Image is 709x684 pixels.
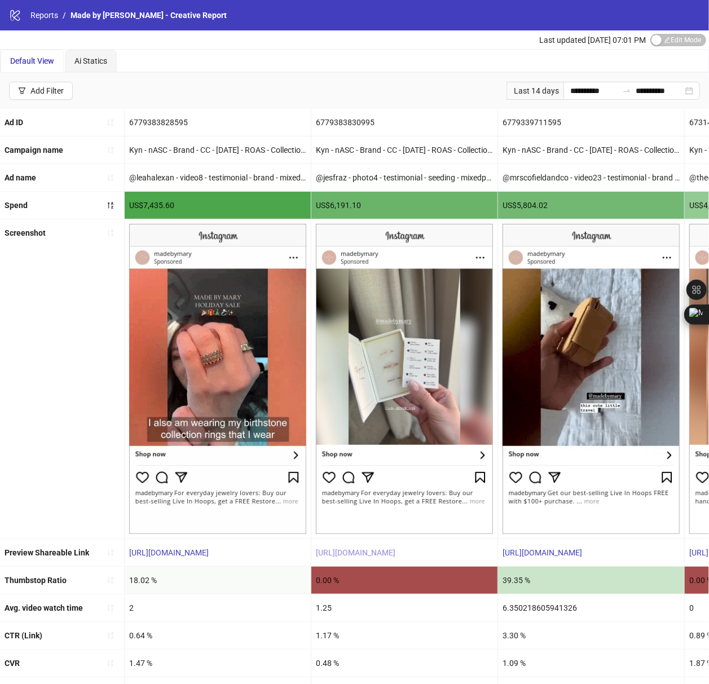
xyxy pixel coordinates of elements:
[5,603,83,612] b: Avg. video watch time
[107,201,115,209] span: sort-descending
[63,9,66,21] li: /
[5,201,28,210] b: Spend
[316,548,395,557] a: [URL][DOMAIN_NAME]
[107,604,115,612] span: sort-ascending
[107,118,115,126] span: sort-ascending
[311,567,497,594] div: 0.00 %
[107,632,115,639] span: sort-ascending
[107,174,115,182] span: sort-ascending
[311,164,497,191] div: @jesfraz - photo4 - testimonial - seeding - mixedproduct - PDP - MBM1945793 - [DATE] - Copy
[125,164,311,191] div: @leahalexan - video8 - testimonial - brand - mixedproduct - PDP - MBM1045764 - [DATE] - Copy
[498,164,684,191] div: @mrscofieldandco - video23 - testimonial - brand - minijewelrycase - PDP - MBM645754 - [DATE] - Copy
[5,631,42,640] b: CTR (Link)
[498,136,684,164] div: Kyn - nASC - Brand - CC - [DATE] - ROAS - Collection - Offer 2 (Polish)
[498,650,684,677] div: 1.09 %
[498,567,684,594] div: 39.35 %
[498,109,684,136] div: 6779339711595
[498,192,684,219] div: US$5,804.02
[74,56,107,65] span: Ai Statics
[5,659,20,668] b: CVR
[507,82,563,100] div: Last 14 days
[28,9,60,21] a: Reports
[498,594,684,621] div: 6.350218605941326
[107,549,115,557] span: sort-ascending
[10,56,54,65] span: Default View
[71,11,227,20] span: Made by [PERSON_NAME] - Creative Report
[18,87,26,95] span: filter
[539,36,646,45] span: Last updated [DATE] 07:01 PM
[9,82,73,100] button: Add Filter
[107,659,115,667] span: sort-ascending
[107,229,115,237] span: sort-ascending
[5,118,23,127] b: Ad ID
[125,650,311,677] div: 1.47 %
[622,86,631,95] span: swap-right
[5,228,46,237] b: Screenshot
[125,594,311,621] div: 2
[311,109,497,136] div: 6779383830995
[125,622,311,649] div: 0.64 %
[311,192,497,219] div: US$6,191.10
[125,109,311,136] div: 6779383828595
[125,567,311,594] div: 18.02 %
[5,173,36,182] b: Ad name
[129,224,306,534] img: Screenshot 6779383828595
[311,650,497,677] div: 0.48 %
[316,224,493,534] img: Screenshot 6779383830995
[129,548,209,557] a: [URL][DOMAIN_NAME]
[5,576,67,585] b: Thumbstop Ratio
[311,622,497,649] div: 1.17 %
[30,86,64,95] div: Add Filter
[5,145,63,155] b: Campaign name
[503,224,680,534] img: Screenshot 6779339711595
[107,576,115,584] span: sort-ascending
[125,192,311,219] div: US$7,435.60
[503,548,582,557] a: [URL][DOMAIN_NAME]
[311,594,497,621] div: 1.25
[107,146,115,154] span: sort-ascending
[498,622,684,649] div: 3.30 %
[5,548,89,557] b: Preview Shareable Link
[125,136,311,164] div: Kyn - nASC - Brand - CC - [DATE] - ROAS - Collection - Offer 3 ($100 AOE)
[311,136,497,164] div: Kyn - nASC - Brand - CC - [DATE] - ROAS - Collection - Offer 3 ($100 AOE)
[622,86,631,95] span: to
